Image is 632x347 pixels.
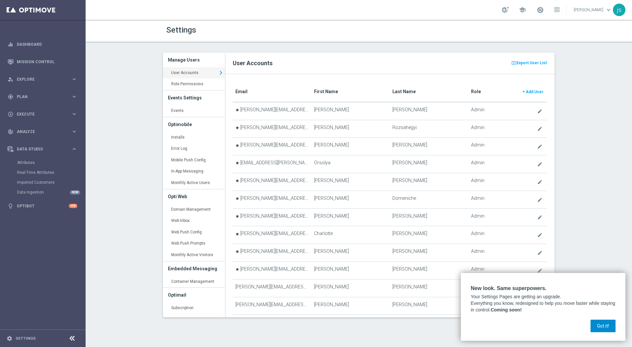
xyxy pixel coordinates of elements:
td: [PERSON_NAME] [390,208,468,226]
a: Role Permissions [163,78,225,90]
span: Admin [471,178,485,183]
h3: Opti Web [168,189,220,204]
td: [PERSON_NAME] [311,120,390,138]
i: create [537,268,542,273]
a: Error Log [163,143,225,155]
a: Real-Time Attributes [17,170,68,175]
div: Data Ingestion [17,187,85,197]
i: present_to_all [511,60,516,66]
i: person_search [8,76,13,82]
div: Dashboard [8,36,77,53]
h3: Optimobile [168,117,220,132]
span: Admin [471,266,485,272]
td: Orsolya [311,155,390,173]
td: [PERSON_NAME] [311,191,390,208]
td: [PERSON_NAME] [390,155,468,173]
a: Web Push Prompts [163,238,225,250]
span: Execute [17,112,71,116]
i: gps_fixed [8,94,13,100]
div: Execute [8,111,71,117]
span: Plan [17,95,71,99]
span: school [519,6,526,13]
td: [PERSON_NAME] [390,297,468,315]
i: track_changes [8,129,13,135]
td: [PERSON_NAME][EMAIL_ADDRESS][PERSON_NAME][DOMAIN_NAME] [233,208,311,226]
i: star [235,144,239,147]
td: [PERSON_NAME][EMAIL_ADDRESS][PERSON_NAME][DOMAIN_NAME] [233,244,311,262]
span: Admin [471,142,485,148]
i: star [235,250,239,254]
span: Admin [471,213,485,219]
td: [PERSON_NAME] [311,261,390,279]
i: keyboard_arrow_right [71,76,77,82]
td: [PERSON_NAME][EMAIL_ADDRESS][DOMAIN_NAME] [233,261,311,279]
a: Monthly Active Users [163,177,225,189]
td: [EMAIL_ADDRESS][PERSON_NAME][DOMAIN_NAME] [233,155,311,173]
td: [PERSON_NAME] [311,208,390,226]
div: NEW [70,190,80,195]
a: Subscription [163,302,225,314]
td: [PERSON_NAME] [390,173,468,191]
a: Optibot [17,197,69,215]
span: Admin [471,231,485,236]
td: [PERSON_NAME] [311,138,390,155]
div: Attributes [17,158,85,168]
strong: New look. Same superpowers. [471,285,546,291]
a: In-App Messaging [163,166,225,177]
span: Admin [471,125,485,130]
td: [PERSON_NAME][EMAIL_ADDRESS][PERSON_NAME][DOMAIN_NAME] [233,226,311,244]
span: Admin [471,249,485,254]
i: create [537,215,542,220]
a: Container Management [163,276,225,288]
i: create [537,250,542,255]
td: [PERSON_NAME] [311,279,390,297]
span: Export User List [516,59,547,67]
div: Data Studio [8,146,71,152]
a: Attributes [17,160,68,165]
span: Admin [471,196,485,201]
td: [PERSON_NAME][EMAIL_ADDRESS][PERSON_NAME][DOMAIN_NAME] [233,279,311,297]
a: Installs [163,132,225,144]
h3: Optimail [168,288,220,302]
td: [PERSON_NAME][EMAIL_ADDRESS][PERSON_NAME][DOMAIN_NAME] [233,102,311,120]
i: create [537,179,542,185]
i: keyboard_arrow_right [71,146,77,152]
td: [PERSON_NAME][EMAIL_ADDRESS][DOMAIN_NAME] [233,120,311,138]
i: play_circle_outline [8,111,13,117]
td: [EMAIL_ADDRESS][PERSON_NAME][DOMAIN_NAME] [233,315,311,333]
i: keyboard_arrow_right [217,68,225,78]
td: [PERSON_NAME][EMAIL_ADDRESS][PERSON_NAME][DOMAIN_NAME] [233,138,311,155]
td: [PERSON_NAME] [390,261,468,279]
i: settings [7,335,13,341]
h2: User Accounts [233,59,547,67]
i: create [537,109,542,114]
td: [PERSON_NAME] [311,173,390,191]
td: [PERSON_NAME] [311,297,390,315]
i: keyboard_arrow_right [71,93,77,100]
span: Explore [17,77,71,81]
a: Events [163,105,225,117]
td: [PERSON_NAME] [390,279,468,297]
td: Charlotte [311,226,390,244]
h3: Embedded Messaging [168,261,220,276]
h1: Settings [166,25,354,35]
a: Unique Promotions [163,314,225,326]
translate: Email [235,89,248,94]
td: [PERSON_NAME] [390,102,468,120]
span: Add User [526,90,543,94]
td: [PERSON_NAME] [311,244,390,262]
td: [PERSON_NAME] [390,226,468,244]
td: [PERSON_NAME][EMAIL_ADDRESS][PERSON_NAME][DOMAIN_NAME] [233,297,311,315]
a: Monthly Active Visitors [163,249,225,261]
i: star [235,126,239,130]
i: equalizer [8,41,13,47]
i: star [235,179,239,183]
a: Domain Management [163,204,225,216]
div: Explore [8,76,71,82]
strong: Coming soon! [491,307,522,312]
td: [PERSON_NAME][EMAIL_ADDRESS][DOMAIN_NAME] [233,191,311,208]
div: Optibot [8,197,77,215]
span: Data Studio [17,147,71,151]
td: Rozsahegyi [390,120,468,138]
td: [PERSON_NAME] [390,244,468,262]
